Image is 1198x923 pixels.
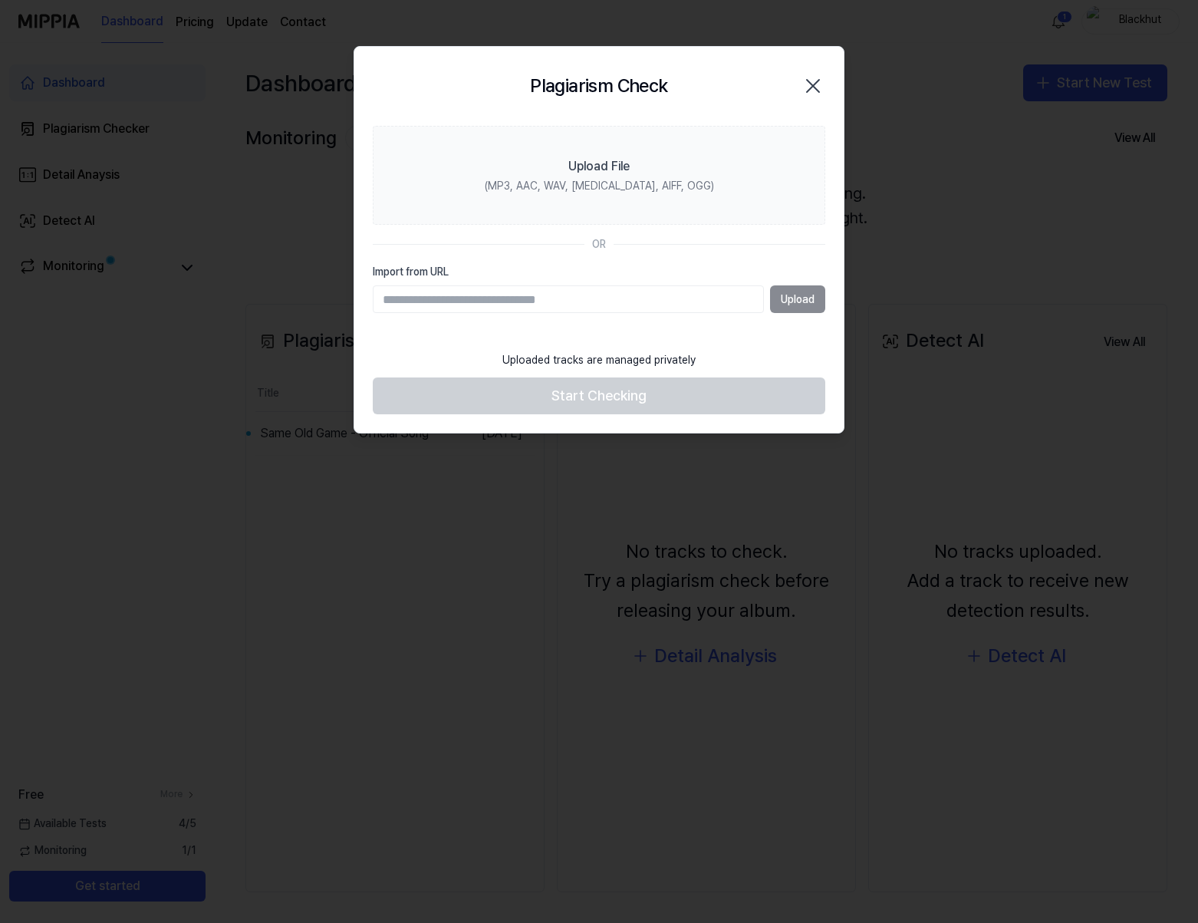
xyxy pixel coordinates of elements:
[568,157,630,176] div: Upload File
[592,237,606,252] div: OR
[373,265,825,280] label: Import from URL
[493,344,705,377] div: Uploaded tracks are managed privately
[485,179,714,194] div: (MP3, AAC, WAV, [MEDICAL_DATA], AIFF, OGG)
[530,71,667,101] h2: Plagiarism Check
